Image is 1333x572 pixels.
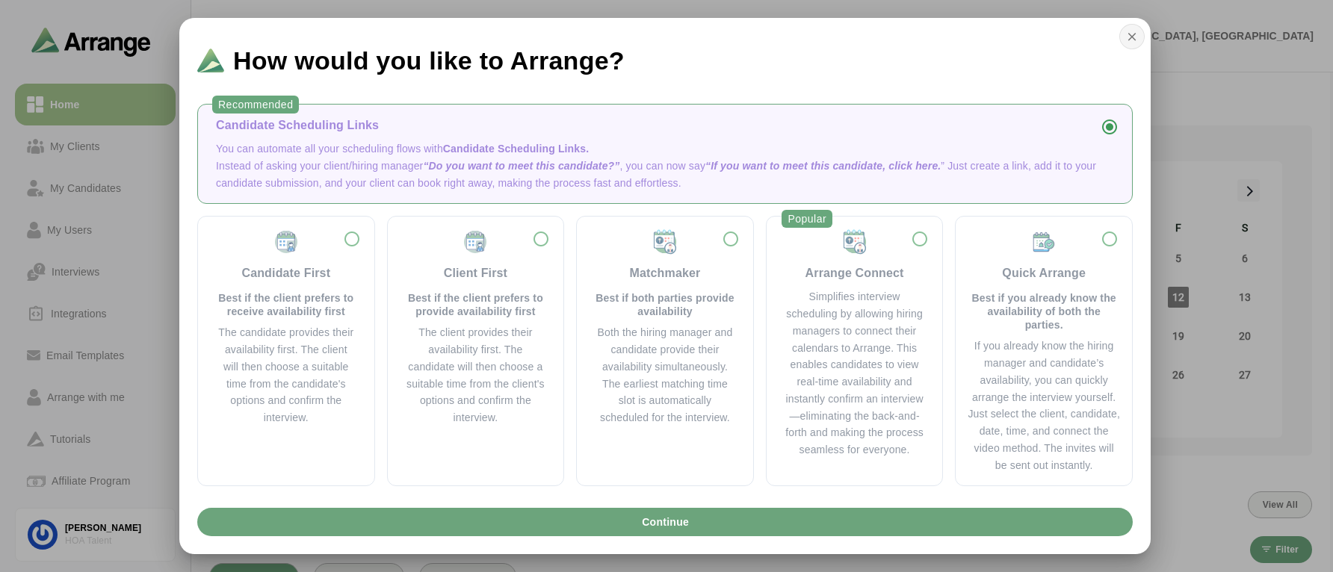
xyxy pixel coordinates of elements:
span: Candidate Scheduling Links. [443,143,589,155]
div: Both the hiring manager and candidate provide their availability simultaneously. The earliest mat... [595,324,735,426]
div: Matchmaker [630,264,701,282]
div: Candidate Scheduling Links [216,116,1114,134]
div: The candidate provides their availability first. The client will then choose a suitable time from... [216,324,356,426]
img: Matchmaker [841,229,868,255]
span: “If you want to meet this candidate, click here. [705,160,941,172]
img: Candidate First [273,229,300,255]
p: Best if you already know the availability of both the parties. [968,291,1120,332]
img: Matchmaker [652,229,678,255]
div: Recommended [212,96,299,114]
div: The client provides their availability first. The candidate will then choose a suitable time from... [406,324,546,426]
p: You can automate all your scheduling flows with [216,140,1114,158]
p: Best if the client prefers to provide availability first [406,291,546,318]
button: Continue [197,508,1133,536]
img: Quick Arrange [1030,229,1057,255]
div: If you already know the hiring manager and candidate’s availability, you can quickly arrange the ... [968,338,1120,473]
span: How would you like to Arrange? [233,48,625,73]
div: Quick Arrange [1002,264,1086,282]
div: Simplifies interview scheduling by allowing hiring managers to connect their calendars to Arrange... [785,288,925,458]
div: Client First [444,264,507,282]
img: Client First [462,229,489,255]
p: Instead of asking your client/hiring manager , you can now say ” Just create a link, add it to yo... [216,158,1114,192]
p: Best if the client prefers to receive availability first [216,291,356,318]
span: “Do you want to meet this candidate?” [423,160,619,172]
div: Candidate First [241,264,330,282]
div: Popular [782,210,832,228]
img: Logo [197,49,224,72]
div: Arrange Connect [805,264,904,282]
p: Best if both parties provide availability [595,291,735,318]
span: Continue [641,508,689,536]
